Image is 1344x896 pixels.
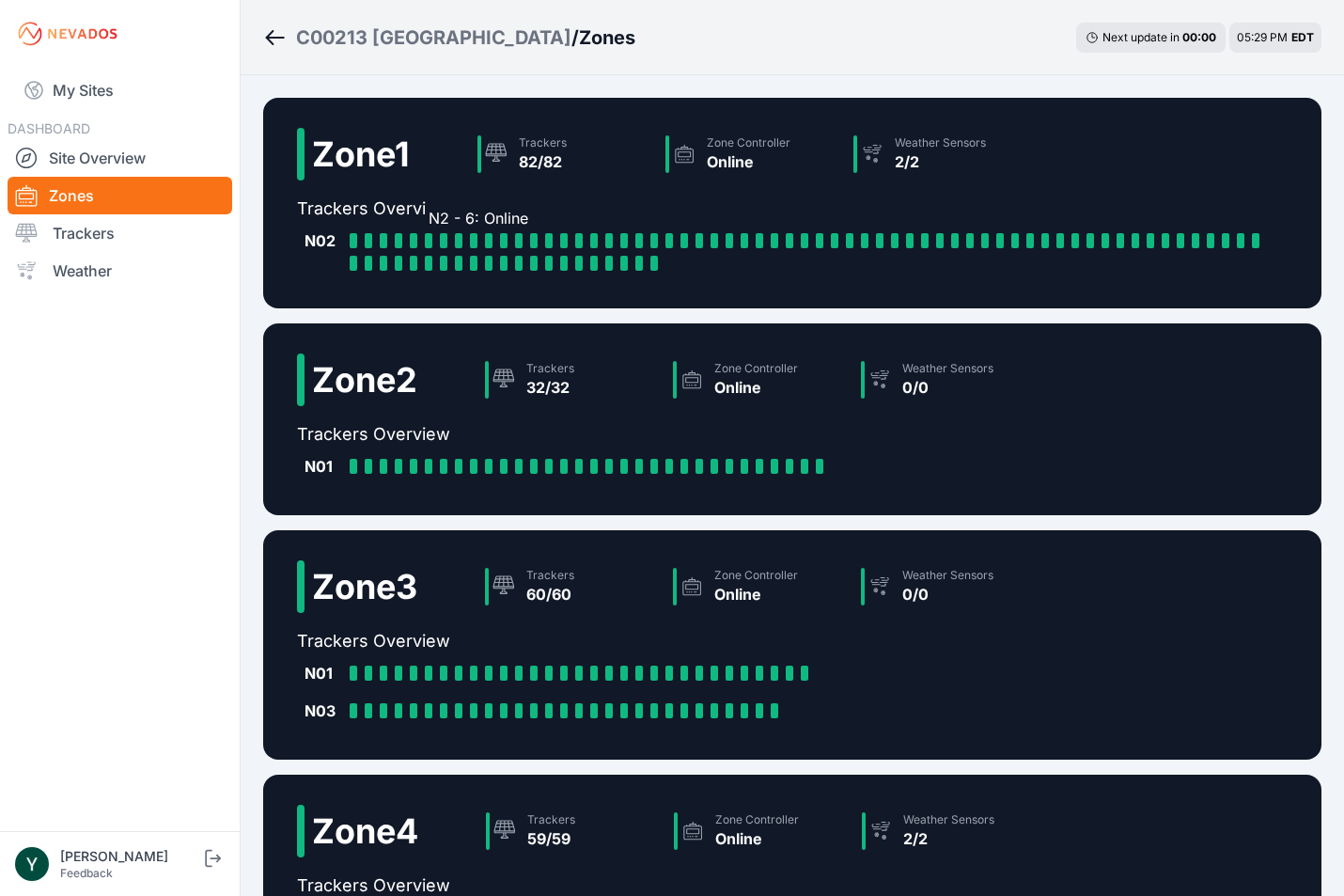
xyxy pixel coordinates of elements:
a: Trackers32/32 [477,354,665,406]
h2: Trackers Overview [297,628,1041,654]
span: Next update in [1102,30,1180,44]
div: Trackers [527,812,575,827]
h3: Zones [579,24,635,51]
h2: Zone 3 [312,568,417,605]
a: Trackers [8,214,232,252]
a: N2 - 6: Online [425,233,440,248]
a: Weather Sensors0/0 [853,560,1041,613]
div: Weather Sensors [895,135,986,150]
div: Weather Sensors [902,361,993,376]
a: Trackers59/59 [478,805,666,857]
div: Online [714,583,798,605]
div: Zone Controller [714,361,798,376]
div: 0/0 [902,583,993,605]
a: Weather Sensors2/2 [846,128,1034,181]
div: Trackers [526,361,574,376]
span: / [571,24,579,51]
div: 00 : 00 [1182,30,1216,45]
nav: Breadcrumb [263,13,635,62]
div: Trackers [526,568,574,583]
h2: Trackers Overview [297,196,1288,222]
div: Weather Sensors [903,812,994,827]
div: 2/2 [895,150,986,173]
div: N03 [305,700,342,722]
h2: Zone 4 [312,812,418,850]
a: My Sites [8,68,232,113]
span: DASHBOARD [8,120,90,136]
div: 2/2 [903,827,994,850]
div: N01 [305,662,342,684]
div: Zone Controller [715,812,799,827]
div: N01 [305,455,342,478]
a: Weather Sensors2/2 [854,805,1042,857]
div: Trackers [519,135,567,150]
div: 60/60 [526,583,574,605]
div: N02 [305,229,342,252]
a: Trackers82/82 [470,128,658,181]
a: Site Overview [8,139,232,177]
div: Online [707,150,790,173]
img: Nevados [15,19,120,49]
h2: Zone 1 [312,135,410,173]
div: 59/59 [527,827,575,850]
a: Weather [8,252,232,290]
a: Zones [8,177,232,214]
span: 05:29 PM [1237,30,1288,44]
h2: Trackers Overview [297,421,1041,448]
div: Online [714,376,798,399]
a: C00213 [GEOGRAPHIC_DATA] [296,24,571,51]
div: Online [715,827,799,850]
h2: Zone 2 [312,361,417,399]
a: Weather Sensors0/0 [853,354,1041,406]
div: 0/0 [902,376,993,399]
div: [PERSON_NAME] [60,847,201,866]
img: Yezin Taha [15,847,49,881]
div: Zone Controller [707,135,790,150]
span: EDT [1291,30,1314,44]
a: Feedback [60,866,113,880]
div: 82/82 [519,150,567,173]
div: Zone Controller [714,568,798,583]
div: 32/32 [526,376,574,399]
a: Trackers60/60 [477,560,665,613]
div: Weather Sensors [902,568,993,583]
